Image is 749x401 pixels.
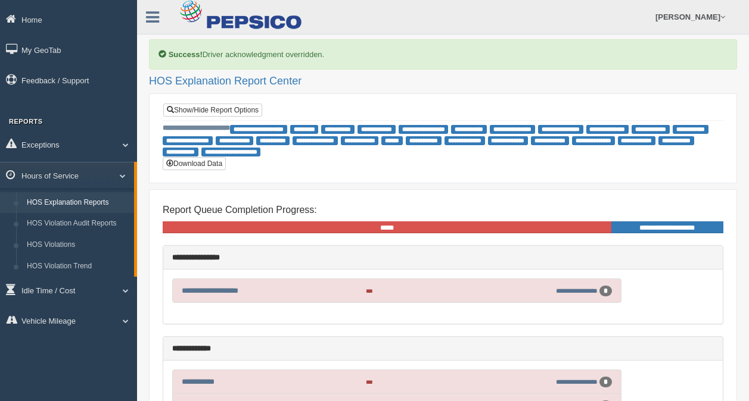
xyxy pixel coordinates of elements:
a: HOS Violation Trend [21,256,134,277]
a: Show/Hide Report Options [163,104,262,117]
b: Success! [169,50,203,59]
h2: HOS Explanation Report Center [149,76,737,87]
div: Driver acknowledgment overridden. [149,39,737,70]
a: HOS Violations [21,234,134,256]
a: HOS Explanation Reports [21,192,134,214]
a: HOS Violation Audit Reports [21,213,134,234]
button: Download Data [163,157,226,170]
h4: Report Queue Completion Progress: [163,205,723,215]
